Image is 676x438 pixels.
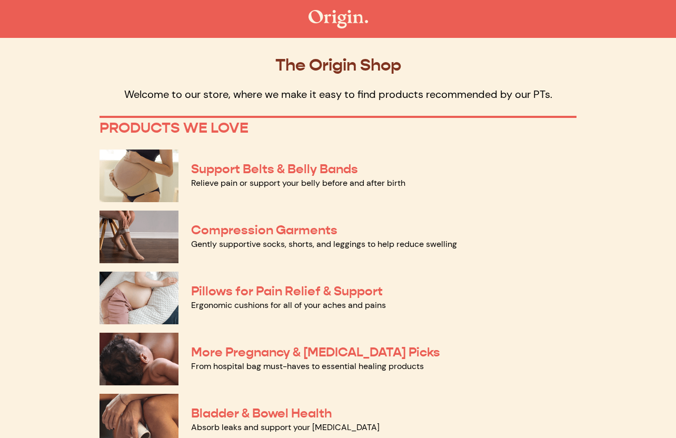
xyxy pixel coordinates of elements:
a: More Pregnancy & [MEDICAL_DATA] Picks [191,344,440,360]
img: Support Belts & Belly Bands [100,150,178,202]
a: Support Belts & Belly Bands [191,161,358,177]
p: Welcome to our store, where we make it easy to find products recommended by our PTs. [100,87,576,101]
a: Bladder & Bowel Health [191,405,332,421]
p: The Origin Shop [100,55,576,75]
img: Pillows for Pain Relief & Support [100,272,178,324]
a: Gently supportive socks, shorts, and leggings to help reduce swelling [191,238,457,250]
img: The Origin Shop [309,10,368,28]
a: Ergonomic cushions for all of your aches and pains [191,300,386,311]
a: Compression Garments [191,222,337,238]
img: More Pregnancy & Postpartum Picks [100,333,178,385]
a: From hospital bag must-haves to essential healing products [191,361,424,372]
a: Pillows for Pain Relief & Support [191,283,383,299]
p: PRODUCTS WE LOVE [100,119,576,137]
a: Relieve pain or support your belly before and after birth [191,177,405,188]
a: Absorb leaks and support your [MEDICAL_DATA] [191,422,380,433]
img: Compression Garments [100,211,178,263]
